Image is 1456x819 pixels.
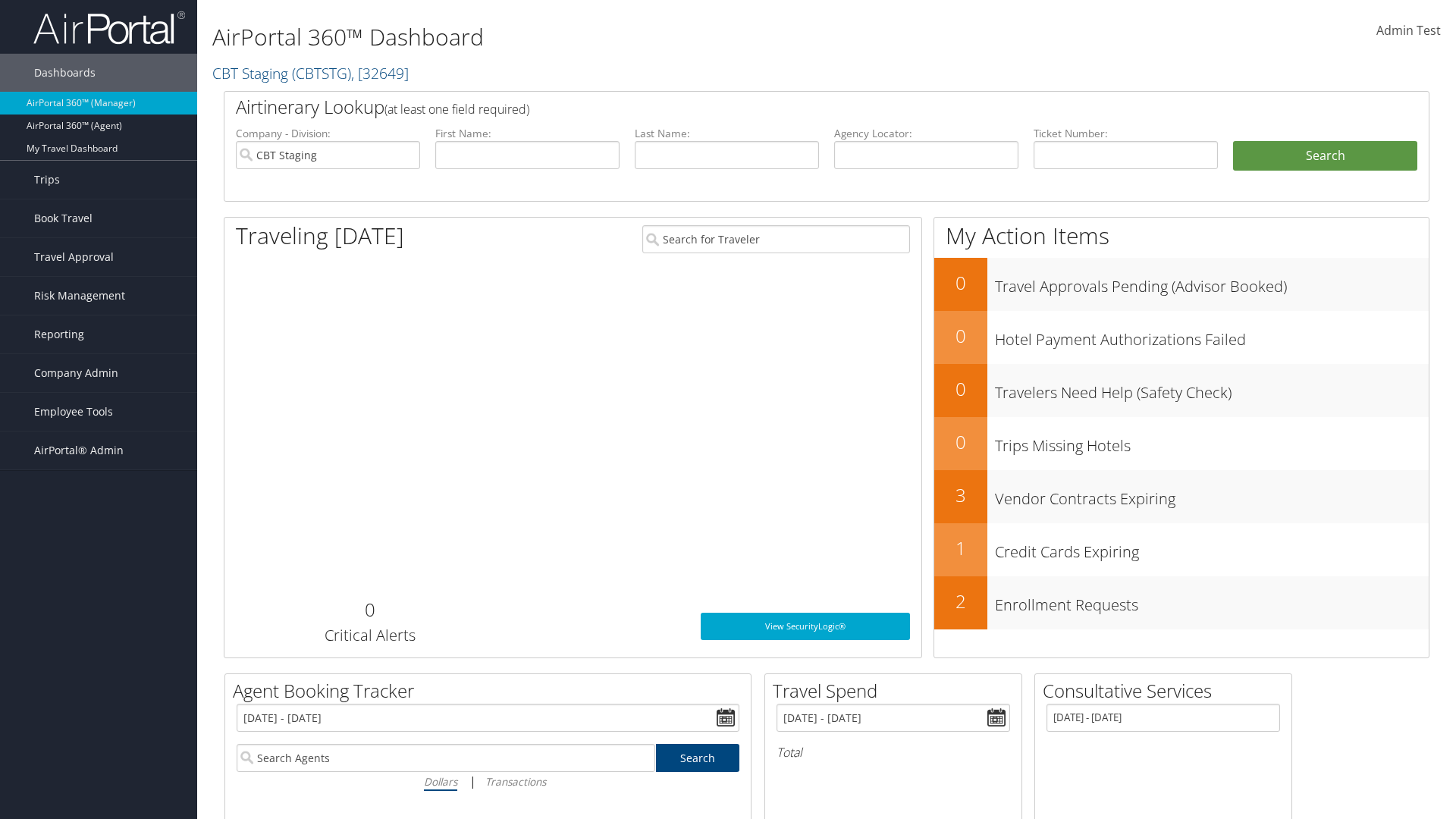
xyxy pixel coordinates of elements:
h1: Traveling [DATE] [236,220,404,252]
a: Search [656,744,740,772]
span: Risk Management [34,277,125,315]
h2: 2 [934,588,987,614]
i: Dollars [424,774,457,789]
h3: Trips Missing Hotels [995,428,1429,457]
h3: Travelers Need Help (Safety Check) [995,375,1429,403]
h3: Credit Cards Expiring [995,534,1429,563]
h3: Enrollment Requests [995,587,1429,616]
h2: 0 [934,429,987,455]
label: Ticket Number: [1034,126,1218,141]
span: Company Admin [34,354,118,392]
span: Dashboards [34,54,96,92]
a: 2Enrollment Requests [934,576,1429,629]
h1: My Action Items [934,220,1429,252]
span: Book Travel [34,199,93,237]
a: 1Credit Cards Expiring [934,523,1429,576]
label: Last Name: [635,126,819,141]
h1: AirPortal 360™ Dashboard [212,21,1031,53]
span: Admin Test [1376,22,1441,39]
i: Transactions [485,774,546,789]
input: Search Agents [237,744,655,772]
span: Travel Approval [34,238,114,276]
h6: Total [777,744,1010,761]
span: Reporting [34,315,84,353]
h2: Airtinerary Lookup [236,94,1317,120]
h2: 0 [934,270,987,296]
h2: 1 [934,535,987,561]
img: airportal-logo.png [33,10,185,45]
span: Employee Tools [34,393,113,431]
a: 0Travelers Need Help (Safety Check) [934,364,1429,417]
label: First Name: [435,126,620,141]
a: 0Hotel Payment Authorizations Failed [934,311,1429,364]
a: 3Vendor Contracts Expiring [934,470,1429,523]
label: Company - Division: [236,126,420,141]
h2: Travel Spend [773,678,1021,704]
span: , [ 32649 ] [351,63,409,83]
span: AirPortal® Admin [34,431,124,469]
h3: Hotel Payment Authorizations Failed [995,322,1429,350]
h2: 0 [934,323,987,349]
span: Trips [34,161,60,199]
div: | [237,772,739,791]
h2: 0 [934,376,987,402]
a: 0Travel Approvals Pending (Advisor Booked) [934,258,1429,311]
button: Search [1233,141,1417,171]
h3: Travel Approvals Pending (Advisor Booked) [995,268,1429,297]
span: (at least one field required) [384,101,529,118]
input: Search for Traveler [642,225,910,253]
h2: Consultative Services [1043,678,1291,704]
h3: Critical Alerts [236,625,504,646]
span: ( CBTSTG ) [292,63,351,83]
a: CBT Staging [212,63,409,83]
h2: Agent Booking Tracker [233,678,751,704]
h2: 3 [934,482,987,508]
h3: Vendor Contracts Expiring [995,481,1429,510]
h2: 0 [236,597,504,623]
a: View SecurityLogic® [701,613,910,640]
label: Agency Locator: [834,126,1018,141]
a: Admin Test [1376,8,1441,55]
a: 0Trips Missing Hotels [934,417,1429,470]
